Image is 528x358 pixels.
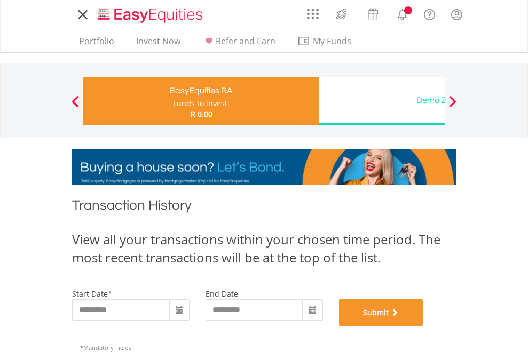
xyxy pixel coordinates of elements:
label: start date [72,289,108,299]
span: Refer and Earn [216,35,275,47]
div: View all your transactions within your chosen time period. The most recent transactions will be a... [72,230,456,267]
a: Vouchers [357,3,389,22]
button: Previous [65,101,86,112]
button: Submit [339,299,423,326]
img: grid-menu-icon.svg [307,8,319,20]
a: Home page [93,3,207,24]
label: end date [206,289,238,299]
a: My Profile [443,3,470,26]
img: EasyMortage Promotion Banner [72,149,456,185]
a: Notifications [389,3,416,24]
img: thrive-v2.svg [333,5,350,22]
span: R 0.00 [191,109,212,119]
img: EasyEquities_Logo.png [96,6,207,24]
a: Refer and Earn [198,36,280,52]
a: Portfolio [75,36,119,52]
span: My Funds [297,34,367,48]
a: AppsGrid [300,3,326,20]
a: FAQ's and Support [416,3,443,24]
h1: Transaction History [72,196,456,220]
div: EasyEquities RA [90,83,313,98]
div: Funds to invest: [173,98,230,109]
button: Next [442,101,463,112]
a: Invest Now [132,36,185,52]
img: vouchers-v2.svg [364,5,382,22]
span: Mandatory Fields [80,344,131,352]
